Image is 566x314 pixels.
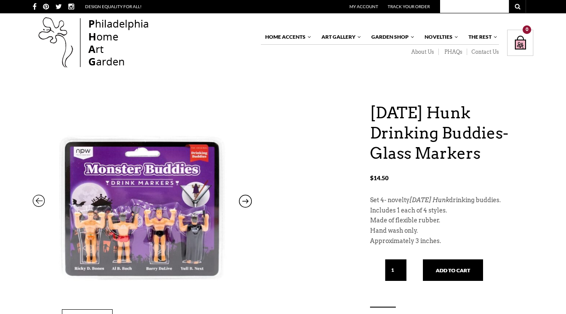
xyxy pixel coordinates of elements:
[370,195,533,206] p: Set 4- novelty drinking buddies.
[406,49,439,55] a: About Us
[370,226,533,236] p: Hand wash only.
[370,174,389,182] bdi: 14.50
[410,197,449,203] em: [DATE] Hunk
[370,206,533,216] p: Includes 1 each of 4 styles.
[388,4,430,9] a: Track Your Order
[370,103,533,163] h1: [DATE] Hunk Drinking Buddies- Glass Markers
[349,4,378,9] a: My Account
[420,30,459,44] a: Novelties
[423,259,483,281] button: Add to cart
[370,174,373,182] span: $
[317,30,362,44] a: Art Gallery
[367,30,415,44] a: Garden Shop
[370,215,533,226] p: Made of flexible rubber.
[523,25,531,34] div: 0
[439,49,467,55] a: PHAQs
[370,236,533,246] p: Approximately 3 inches.
[467,49,499,55] a: Contact Us
[261,30,312,44] a: Home Accents
[385,259,407,281] input: Qty
[464,30,498,44] a: The Rest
